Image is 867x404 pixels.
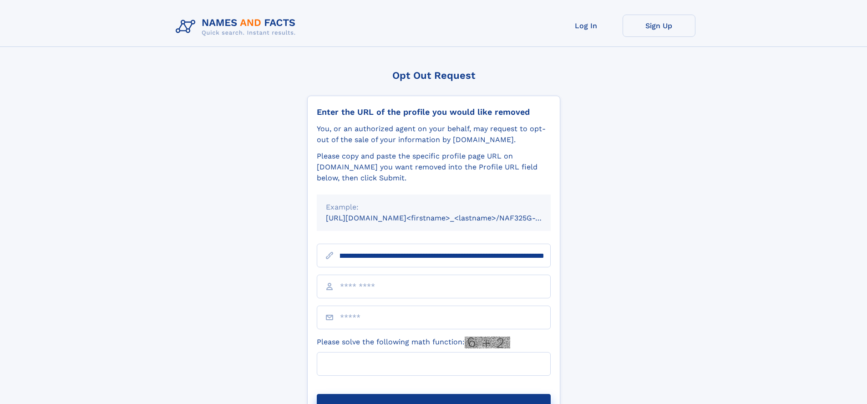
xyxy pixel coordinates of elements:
[172,15,303,39] img: Logo Names and Facts
[317,107,551,117] div: Enter the URL of the profile you would like removed
[550,15,623,37] a: Log In
[326,202,542,213] div: Example:
[317,151,551,184] div: Please copy and paste the specific profile page URL on [DOMAIN_NAME] you want removed into the Pr...
[317,337,510,348] label: Please solve the following math function:
[307,70,560,81] div: Opt Out Request
[317,123,551,145] div: You, or an authorized agent on your behalf, may request to opt-out of the sale of your informatio...
[623,15,695,37] a: Sign Up
[326,214,568,222] small: [URL][DOMAIN_NAME]<firstname>_<lastname>/NAF325G-xxxxxxxx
